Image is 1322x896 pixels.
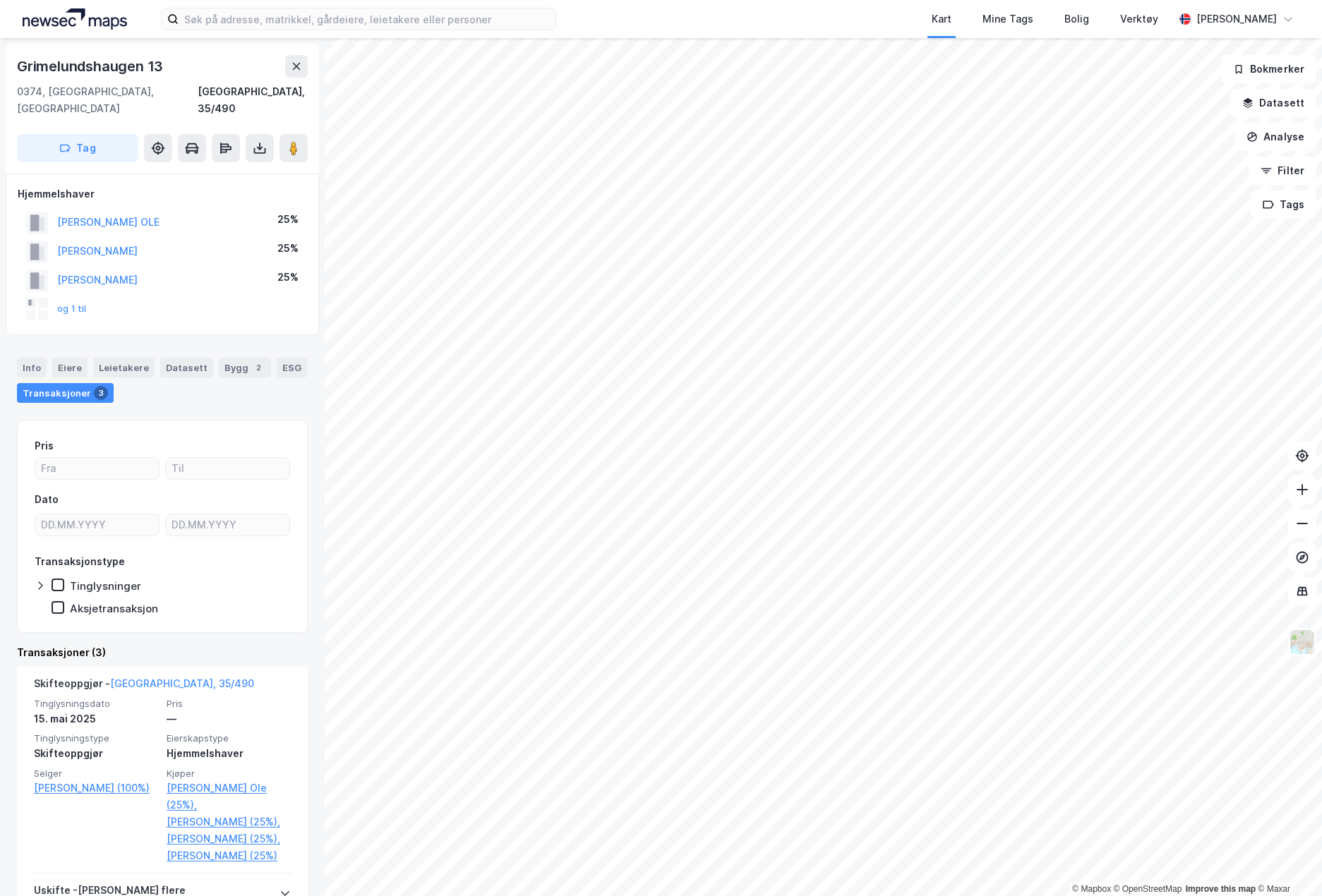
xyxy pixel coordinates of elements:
[1120,11,1158,28] div: Verktøy
[277,269,299,286] div: 25%
[34,675,254,698] div: Skifteoppgjør -
[160,358,213,377] div: Datasett
[1251,828,1322,896] iframe: Chat Widget
[18,186,307,202] div: Hjemmelshaver
[983,11,1033,28] div: Mine Tags
[110,677,254,689] a: [GEOGRAPHIC_DATA], 35/490
[52,358,88,377] div: Eiere
[1114,884,1182,894] a: OpenStreetMap
[1234,123,1316,151] button: Analyse
[34,698,158,710] span: Tinglysningsdato
[167,732,291,744] span: Eierskapstype
[251,361,265,375] div: 2
[17,83,198,117] div: 0374, [GEOGRAPHIC_DATA], [GEOGRAPHIC_DATA]
[277,211,299,228] div: 25%
[35,491,59,508] div: Dato
[1230,89,1316,117] button: Datasett
[93,358,155,377] div: Leietakere
[167,710,291,727] div: —
[1289,629,1316,655] img: Z
[932,11,951,28] div: Kart
[70,602,158,615] div: Aksjetransaksjon
[34,768,158,780] span: Selger
[34,710,158,727] div: 15. mai 2025
[34,780,158,797] a: [PERSON_NAME] (100%)
[1251,190,1316,219] button: Tags
[1251,828,1322,896] div: Kontrollprogram for chat
[219,358,271,377] div: Bygg
[34,745,158,762] div: Skifteoppgjør
[17,358,47,377] div: Info
[23,8,127,30] img: logo.a4113a55bc3d86da70a041830d287a7e.svg
[167,698,291,710] span: Pris
[166,514,289,535] input: DD.MM.YYYY
[167,745,291,762] div: Hjemmelshaver
[34,732,158,744] span: Tinglysningstype
[17,55,166,78] div: Grimelundshaugen 13
[1249,157,1316,185] button: Filter
[277,240,299,257] div: 25%
[1072,884,1111,894] a: Mapbox
[35,514,159,535] input: DD.MM.YYYY
[198,83,308,117] div: [GEOGRAPHIC_DATA], 35/490
[70,579,141,593] div: Tinglysninger
[35,458,159,479] input: Fra
[167,780,291,813] a: [PERSON_NAME] Ole (25%),
[1196,11,1277,28] div: [PERSON_NAME]
[94,386,108,400] div: 3
[35,553,125,570] div: Transaksjonstype
[17,383,114,403] div: Transaksjoner
[179,8,555,30] input: Søk på adresse, matrikkel, gårdeiere, leietakere eller personer
[35,437,54,454] div: Pris
[1186,884,1256,894] a: Improve this map
[277,358,307,377] div: ESG
[167,813,291,830] a: [PERSON_NAME] (25%),
[17,644,308,661] div: Transaksjoner (3)
[1221,55,1316,83] button: Bokmerker
[167,830,291,847] a: [PERSON_NAME] (25%),
[166,458,289,479] input: Til
[1064,11,1089,28] div: Bolig
[167,847,291,864] a: [PERSON_NAME] (25%)
[167,768,291,780] span: Kjøper
[17,134,138,162] button: Tag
